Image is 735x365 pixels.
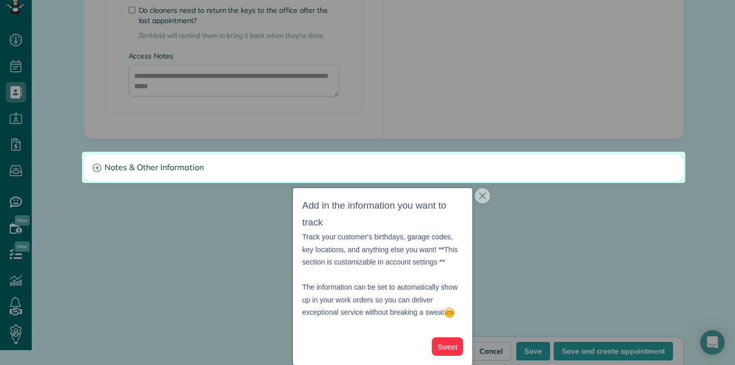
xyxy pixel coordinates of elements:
a: Notes & Other Information [85,155,683,181]
p: Track your customer's birthdays, garage codes, key locations, and anything else you want! **This ... [302,231,463,269]
img: :blush: [444,307,455,318]
p: The information can be set to automatically show up in your work orders so you can deliver except... [302,269,463,319]
div: Add in the information you want to trackTrack your customer&amp;#39;s birthdays, garage codes, ke... [293,188,472,365]
button: Save [516,342,550,360]
button: Save and create appointment [554,342,673,360]
a: Cancel [471,342,511,360]
button: close, [475,188,490,204]
button: Sweet [432,337,463,356]
h3: Add in the information you want to track [302,197,463,231]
